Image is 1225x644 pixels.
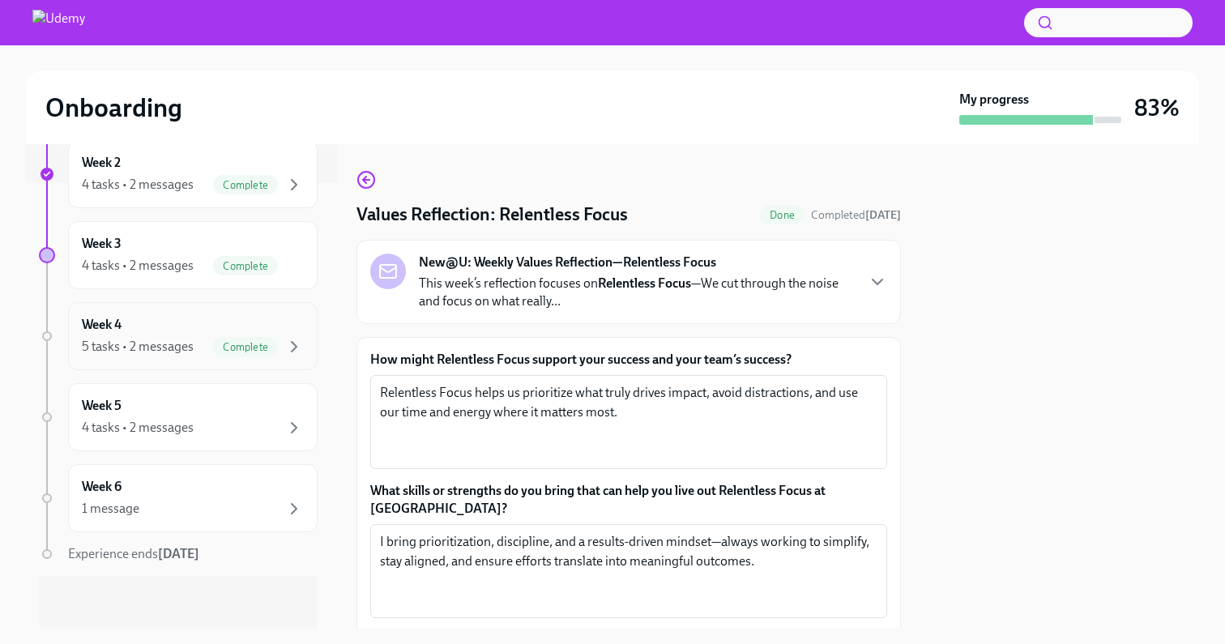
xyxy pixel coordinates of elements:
textarea: Relentless Focus helps us prioritize what truly drives impact, avoid distractions, and use our ti... [380,383,877,461]
a: Week 45 tasks • 2 messagesComplete [39,302,318,370]
h3: 83% [1134,93,1180,122]
span: Complete [213,179,278,191]
h6: Week 2 [82,154,121,172]
span: Completed [811,208,901,222]
strong: Relentless Focus [598,275,691,291]
label: How might Relentless Focus support your success and your team’s success? [370,351,887,369]
a: Week 34 tasks • 2 messagesComplete [39,221,318,289]
textarea: I bring prioritization, discipline, and a results-driven mindset—always working to simplify, stay... [380,532,877,610]
strong: [DATE] [158,546,199,561]
div: 1 message [82,500,139,518]
div: 4 tasks • 2 messages [82,257,194,275]
div: 5 tasks • 2 messages [82,338,194,356]
span: Done [760,209,805,221]
span: September 29th, 2025 08:36 [811,207,901,223]
label: What skills or strengths do you bring that can help you live out Relentless Focus at [GEOGRAPHIC_... [370,482,887,518]
h4: Values Reflection: Relentless Focus [356,203,628,227]
strong: [DATE] [865,208,901,222]
span: Experience ends [68,546,199,561]
a: Week 24 tasks • 2 messagesComplete [39,140,318,208]
p: This week’s reflection focuses on —We cut through the noise and focus on what really... [419,275,855,310]
h6: Week 4 [82,316,122,334]
div: 4 tasks • 2 messages [82,176,194,194]
span: Complete [213,260,278,272]
a: Week 54 tasks • 2 messages [39,383,318,451]
h6: Week 5 [82,397,122,415]
span: Complete [213,341,278,353]
div: 4 tasks • 2 messages [82,419,194,437]
h2: Onboarding [45,92,182,124]
img: Udemy [32,10,85,36]
a: Week 61 message [39,464,318,532]
strong: New@U: Weekly Values Reflection—Relentless Focus [419,254,716,271]
h6: Week 3 [82,235,122,253]
h6: Week 6 [82,478,122,496]
strong: My progress [959,91,1029,109]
